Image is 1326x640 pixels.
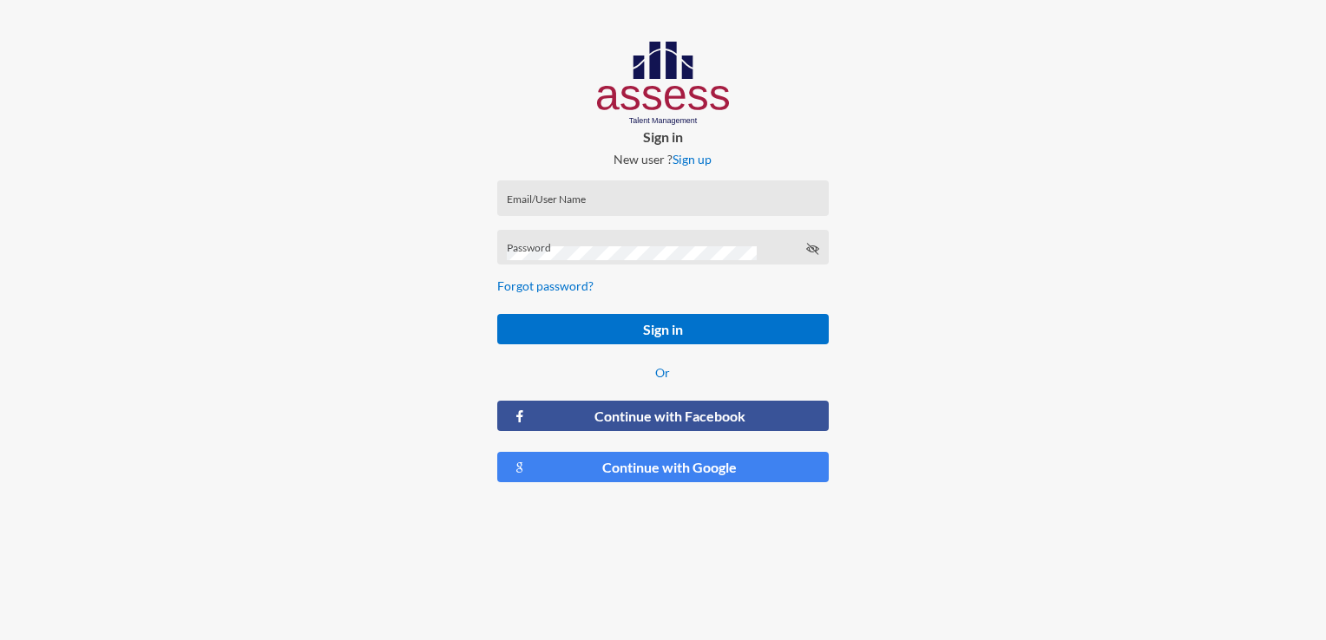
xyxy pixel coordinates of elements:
[497,278,594,293] a: Forgot password?
[497,314,828,344] button: Sign in
[497,401,828,431] button: Continue with Facebook
[483,128,842,145] p: Sign in
[483,152,842,167] p: New user ?
[497,365,828,380] p: Or
[497,452,828,482] button: Continue with Google
[673,152,712,167] a: Sign up
[597,42,730,125] img: AssessLogoo.svg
